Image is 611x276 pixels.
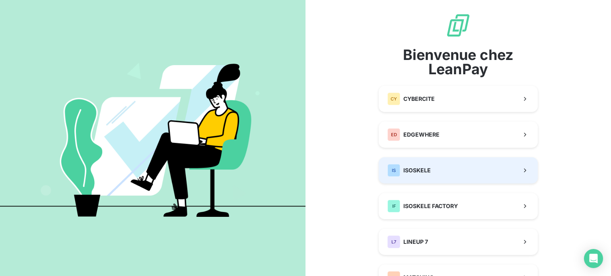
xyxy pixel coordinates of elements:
[584,249,603,268] div: Open Intercom Messenger
[379,86,538,112] button: CYCYBERCITE
[379,157,538,183] button: ISISOSKELE
[403,202,458,210] span: ISOSKELE FACTORY
[379,48,538,76] span: Bienvenue chez LeanPay
[379,122,538,148] button: EDEDGEWHERE
[403,238,428,246] span: LINEUP 7
[387,93,400,105] div: CY
[403,95,435,103] span: CYBERCITE
[403,166,431,174] span: ISOSKELE
[387,200,400,212] div: IF
[446,13,471,38] img: logo sigle
[387,164,400,177] div: IS
[387,128,400,141] div: ED
[403,131,440,139] span: EDGEWHERE
[379,229,538,255] button: L7LINEUP 7
[379,193,538,219] button: IFISOSKELE FACTORY
[387,235,400,248] div: L7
